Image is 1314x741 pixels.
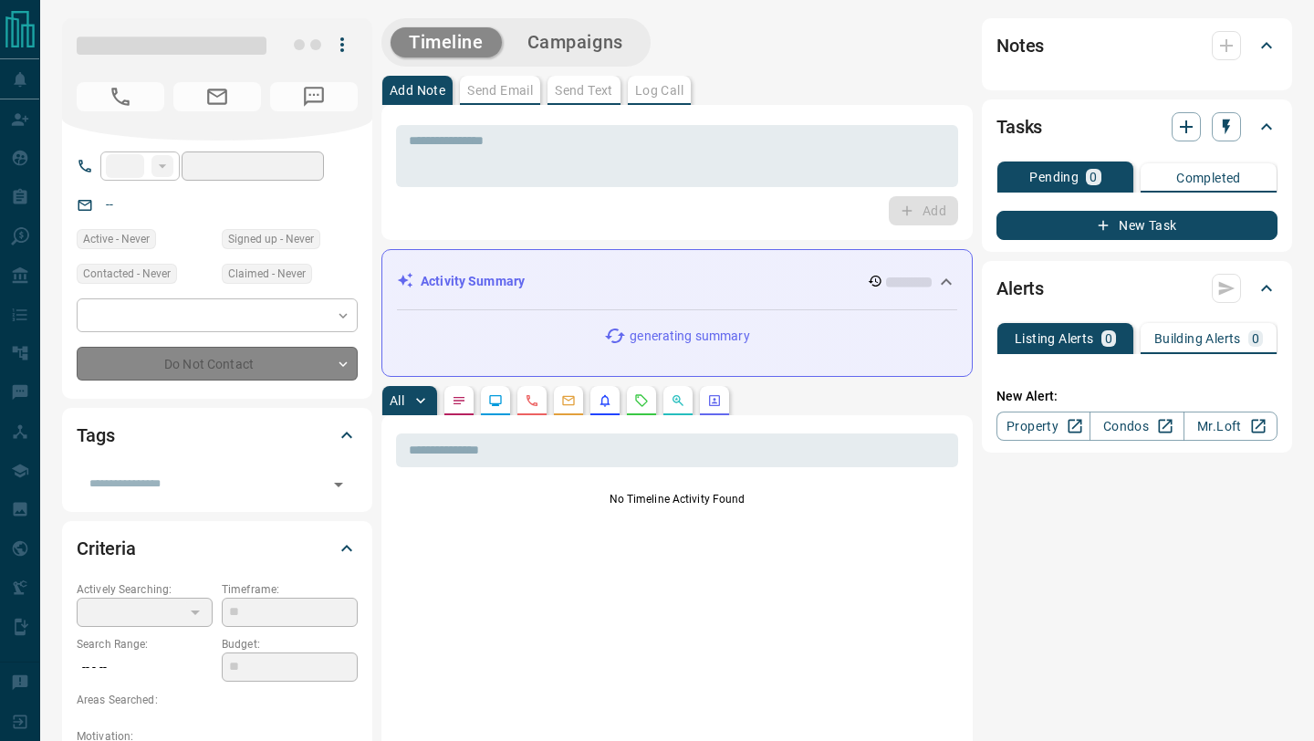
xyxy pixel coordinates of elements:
div: Do Not Contact [77,347,358,381]
p: Activity Summary [421,272,525,291]
h2: Tags [77,421,114,450]
h2: Alerts [996,274,1044,303]
div: Notes [996,24,1277,68]
p: New Alert: [996,387,1277,406]
button: Campaigns [509,27,641,57]
p: -- - -- [77,652,213,683]
a: Condos [1090,412,1184,441]
p: Search Range: [77,636,213,652]
p: generating summary [630,327,749,346]
h2: Notes [996,31,1044,60]
svg: Opportunities [671,393,685,408]
svg: Emails [561,393,576,408]
span: Claimed - Never [228,265,306,283]
p: 0 [1252,332,1259,345]
span: Signed up - Never [228,230,314,248]
span: No Number [77,82,164,111]
button: Timeline [391,27,502,57]
a: Property [996,412,1090,441]
p: Actively Searching: [77,581,213,598]
p: Completed [1176,172,1241,184]
p: Building Alerts [1154,332,1241,345]
p: No Timeline Activity Found [396,491,958,507]
div: Criteria [77,527,358,570]
button: Open [326,472,351,497]
p: Timeframe: [222,581,358,598]
p: Pending [1029,171,1079,183]
a: Mr.Loft [1184,412,1277,441]
a: -- [106,197,113,212]
p: 0 [1105,332,1112,345]
p: Add Note [390,84,445,97]
h2: Criteria [77,534,136,563]
svg: Lead Browsing Activity [488,393,503,408]
p: Budget: [222,636,358,652]
span: No Number [270,82,358,111]
button: New Task [996,211,1277,240]
div: Tasks [996,105,1277,149]
h2: Tasks [996,112,1042,141]
div: Tags [77,413,358,457]
p: 0 [1090,171,1097,183]
p: All [390,394,404,407]
span: Contacted - Never [83,265,171,283]
svg: Calls [525,393,539,408]
svg: Requests [634,393,649,408]
span: No Email [173,82,261,111]
div: Activity Summary [397,265,957,298]
p: Areas Searched: [77,692,358,708]
div: Alerts [996,266,1277,310]
svg: Notes [452,393,466,408]
span: Active - Never [83,230,150,248]
svg: Listing Alerts [598,393,612,408]
svg: Agent Actions [707,393,722,408]
p: Listing Alerts [1015,332,1094,345]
